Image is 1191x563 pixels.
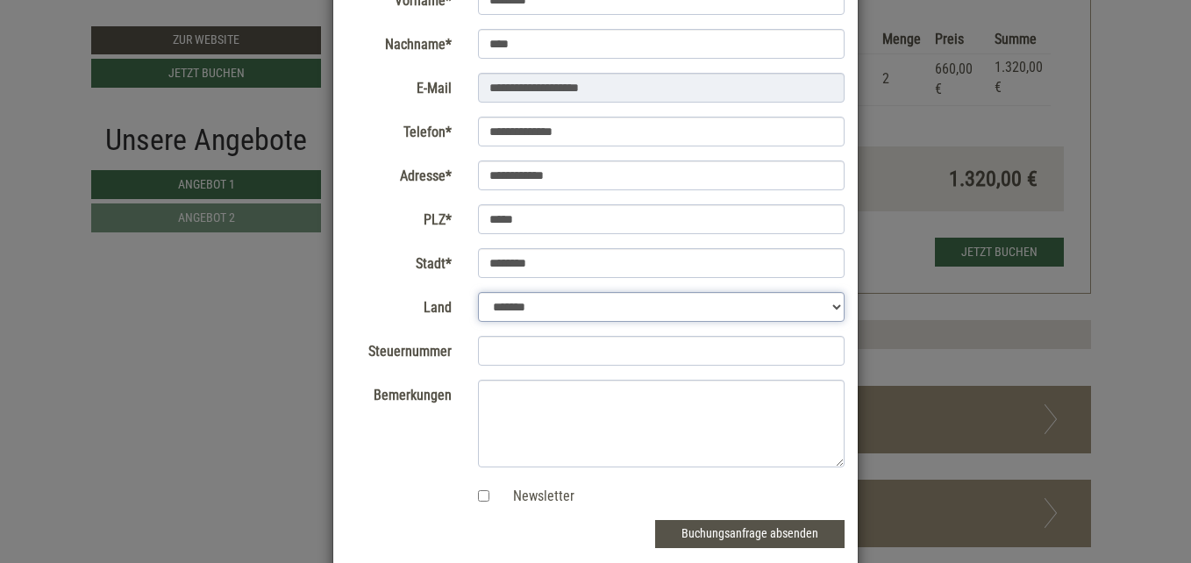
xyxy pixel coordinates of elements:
[333,248,465,274] label: Stadt*
[333,160,465,187] label: Adresse*
[333,29,465,55] label: Nachname*
[333,380,465,406] label: Bemerkungen
[333,73,465,99] label: E-Mail
[333,292,465,318] label: Land
[655,520,845,548] button: Buchungsanfrage absenden
[496,487,574,507] label: Newsletter
[333,117,465,143] label: Telefon*
[333,336,465,362] label: Steuernummer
